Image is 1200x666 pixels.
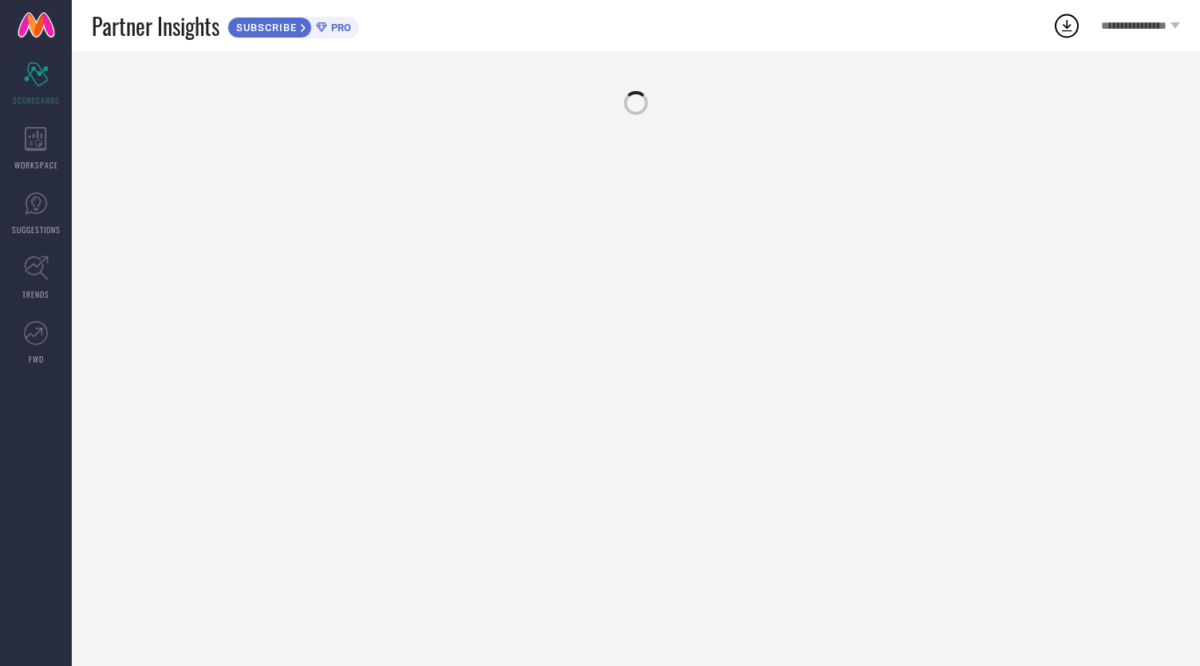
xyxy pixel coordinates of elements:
[227,13,359,38] a: SUBSCRIBEPRO
[92,10,219,42] span: Partner Insights
[1052,11,1081,40] div: Open download list
[327,22,351,34] span: PRO
[29,353,44,365] span: FWD
[12,224,61,236] span: SUGGESTIONS
[228,22,301,34] span: SUBSCRIBE
[22,288,49,300] span: TRENDS
[13,94,60,106] span: SCORECARDS
[14,159,58,171] span: WORKSPACE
